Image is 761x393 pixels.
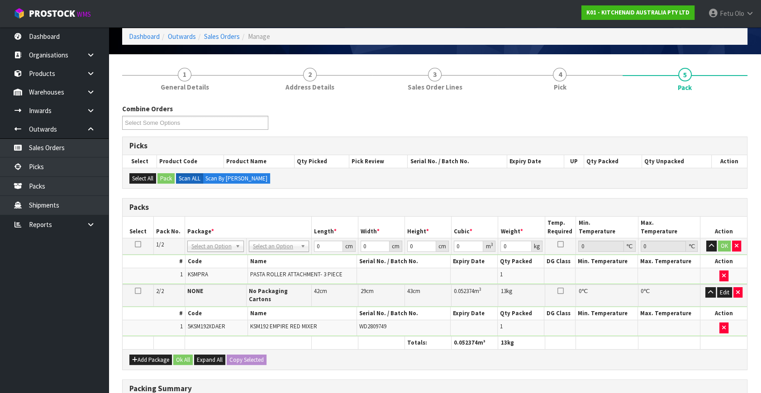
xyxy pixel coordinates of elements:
[314,287,319,295] span: 42
[250,322,317,330] span: KSM192 EMPIRE RED MIXER
[507,155,564,168] th: Expiry Date
[185,217,311,238] th: Package
[500,270,503,278] span: 1
[176,173,203,184] label: Scan ALL
[553,68,566,81] span: 4
[436,241,449,252] div: cm
[483,241,495,252] div: m
[641,287,643,295] span: 0
[390,241,402,252] div: cm
[498,284,545,306] td: kg
[203,173,270,184] label: Scan By [PERSON_NAME]
[428,68,442,81] span: 3
[188,270,208,278] span: KSMPRA
[638,284,700,306] td: ℃
[123,255,185,268] th: #
[451,307,498,320] th: Expiry Date
[717,287,732,298] button: Edit
[624,241,636,252] div: ℃
[584,155,642,168] th: Qty Packed
[564,155,584,168] th: UP
[500,339,507,346] span: 13
[553,82,566,92] span: Pick
[576,217,638,238] th: Min. Temperature
[312,284,358,306] td: cm
[544,307,576,320] th: DG Class
[247,255,357,268] th: Name
[358,284,405,306] td: cm
[249,287,288,303] strong: No Packaging Cartons
[173,355,193,365] button: Ok All
[735,9,744,18] span: Olo
[129,355,172,365] button: Add Package
[500,322,503,330] span: 1
[638,255,700,268] th: Max. Temperature
[224,155,294,168] th: Product Name
[405,336,452,349] th: Totals:
[343,241,356,252] div: cm
[204,32,240,41] a: Sales Orders
[357,307,451,320] th: Serial No. / Batch No.
[500,287,506,295] span: 13
[194,355,225,365] button: Expand All
[129,173,156,184] button: Select All
[497,307,544,320] th: Qty Packed
[452,336,498,349] th: m³
[711,155,747,168] th: Action
[576,284,638,306] td: ℃
[285,82,334,92] span: Address Details
[129,142,740,150] h3: Picks
[545,217,576,238] th: Temp. Required
[357,255,451,268] th: Serial No. / Batch No.
[123,307,185,320] th: #
[156,241,164,248] span: 1/2
[408,82,462,92] span: Sales Order Lines
[638,307,700,320] th: Max. Temperature
[700,217,747,238] th: Action
[498,336,545,349] th: kg
[586,9,690,16] strong: K01 - KITCHENAID AUSTRALIA PTY LTD
[349,155,408,168] th: Pick Review
[29,8,75,19] span: ProStock
[178,68,191,81] span: 1
[452,284,498,306] td: m
[253,241,297,252] span: Select an Option
[247,307,357,320] th: Name
[638,217,700,238] th: Max. Temperature
[361,287,366,295] span: 29
[197,356,223,364] span: Expand All
[250,270,342,278] span: PASTA ROLLER ATTACHMENT- 3 PIECE
[576,307,638,320] th: Min. Temperature
[303,68,317,81] span: 2
[122,104,173,114] label: Combine Orders
[718,241,731,251] button: OK
[248,32,270,41] span: Manage
[490,241,493,247] sup: 3
[123,217,154,238] th: Select
[581,5,694,20] a: K01 - KITCHENAID AUSTRALIA PTY LTD
[188,322,225,330] span: 5KSM192XDAER
[123,155,157,168] th: Select
[156,287,164,295] span: 2/2
[168,32,196,41] a: Outwards
[185,255,247,268] th: Code
[191,241,232,252] span: Select an Option
[14,8,25,19] img: cube-alt.png
[642,155,711,168] th: Qty Unpacked
[452,217,498,238] th: Cubic
[129,32,160,41] a: Dashboard
[576,255,638,268] th: Min. Temperature
[479,286,481,292] sup: 3
[700,255,747,268] th: Action
[678,83,692,92] span: Pack
[532,241,542,252] div: kg
[678,68,692,81] span: 5
[408,155,507,168] th: Serial No. / Batch No.
[227,355,266,365] button: Copy Selected
[129,203,740,212] h3: Packs
[161,82,209,92] span: General Details
[407,287,413,295] span: 43
[686,241,698,252] div: ℃
[187,287,203,295] strong: NONE
[180,270,183,278] span: 1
